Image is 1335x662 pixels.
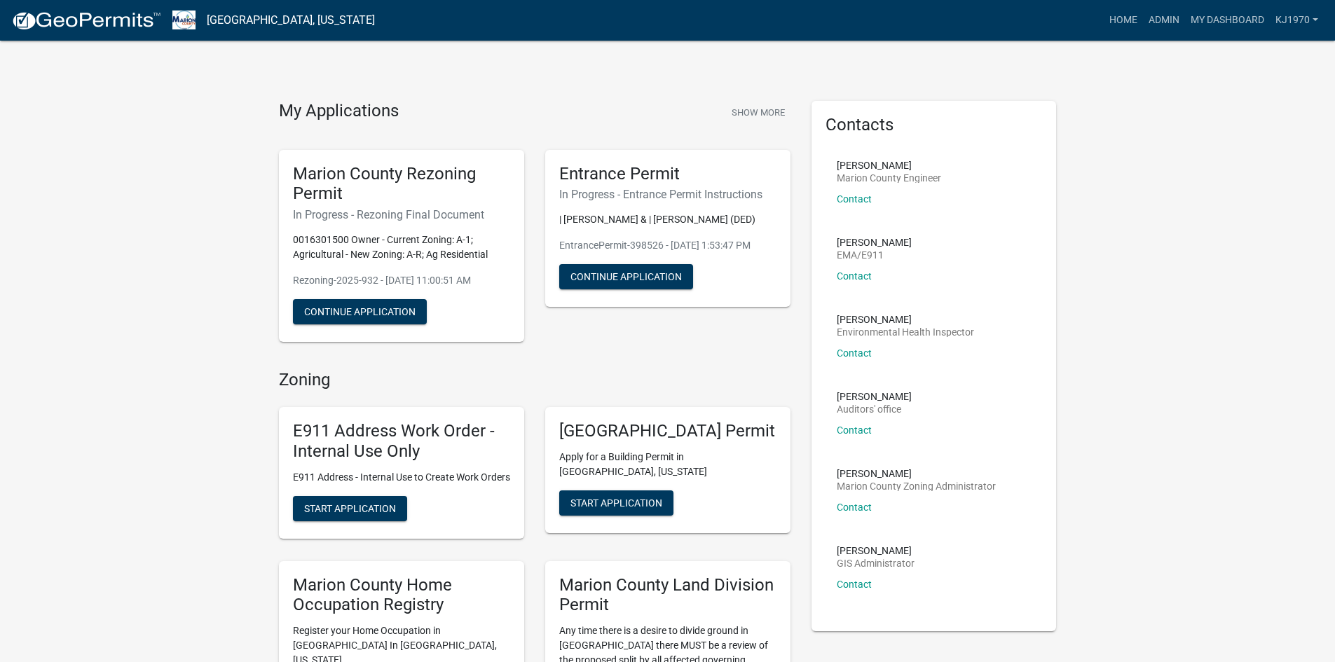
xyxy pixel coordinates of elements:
a: Home [1104,7,1143,34]
a: My Dashboard [1185,7,1270,34]
p: Marion County Zoning Administrator [837,481,996,491]
button: Start Application [559,490,673,516]
h6: In Progress - Entrance Permit Instructions [559,188,776,201]
span: Start Application [304,502,396,513]
p: [PERSON_NAME] [837,392,912,401]
p: [PERSON_NAME] [837,469,996,478]
a: Admin [1143,7,1185,34]
span: Start Application [570,497,662,508]
p: EMA/E911 [837,250,912,260]
p: GIS Administrator [837,558,915,568]
h4: Zoning [279,370,790,390]
h4: My Applications [279,101,399,122]
a: Contact [837,502,872,513]
a: Contact [837,193,872,205]
p: 0016301500 Owner - Current Zoning: A-1; Agricultural - New Zoning: A-R; Ag Residential [293,233,510,262]
h6: In Progress - Rezoning Final Document [293,208,510,221]
a: Contact [837,579,872,590]
p: | [PERSON_NAME] & | [PERSON_NAME] (DED) [559,212,776,227]
a: kj1970 [1270,7,1324,34]
img: Marion County, Iowa [172,11,196,29]
p: Apply for a Building Permit in [GEOGRAPHIC_DATA], [US_STATE] [559,450,776,479]
p: EntrancePermit-398526 - [DATE] 1:53:47 PM [559,238,776,253]
h5: Entrance Permit [559,164,776,184]
p: [PERSON_NAME] [837,160,941,170]
p: Marion County Engineer [837,173,941,183]
h5: E911 Address Work Order - Internal Use Only [293,421,510,462]
button: Start Application [293,496,407,521]
a: [GEOGRAPHIC_DATA], [US_STATE] [207,8,375,32]
button: Show More [726,101,790,124]
p: [PERSON_NAME] [837,546,915,556]
h5: Marion County Home Occupation Registry [293,575,510,616]
p: Auditors' office [837,404,912,414]
h5: [GEOGRAPHIC_DATA] Permit [559,421,776,441]
p: Rezoning-2025-932 - [DATE] 11:00:51 AM [293,273,510,288]
p: Environmental Health Inspector [837,327,974,337]
h5: Contacts [826,115,1043,135]
button: Continue Application [559,264,693,289]
a: Contact [837,347,872,359]
p: [PERSON_NAME] [837,237,912,247]
h5: Marion County Rezoning Permit [293,164,510,205]
a: Contact [837,425,872,436]
p: [PERSON_NAME] [837,315,974,324]
p: E911 Address - Internal Use to Create Work Orders [293,470,510,485]
h5: Marion County Land Division Permit [559,575,776,616]
button: Continue Application [293,299,427,324]
a: Contact [837,270,872,282]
